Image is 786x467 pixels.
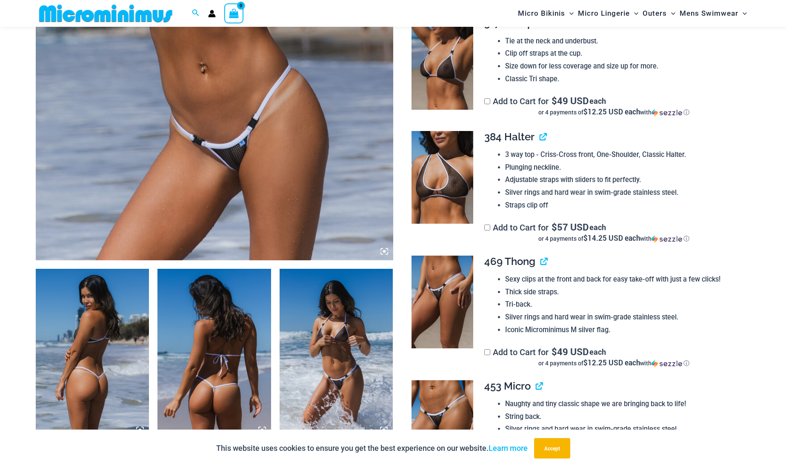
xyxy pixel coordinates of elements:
[280,269,393,439] img: Tradewinds Ink and Ivory 317 Tri Top 469 Thong
[484,359,743,367] div: or 4 payments of with
[589,347,606,356] span: each
[484,17,534,29] span: 317 Tri Top
[505,47,743,60] li: Clip off straps at the cup.
[505,311,743,324] li: Silver rings and hard wear in swim-grade stainless steel.
[484,380,531,392] span: 453 Micro
[505,298,743,311] li: Tri-back.
[652,235,682,243] img: Sezzle
[652,109,682,117] img: Sezzle
[680,3,738,24] span: Mens Swimwear
[677,3,749,24] a: Mens SwimwearMenu ToggleMenu Toggle
[552,347,589,356] span: 49 USD
[505,186,743,199] li: Silver rings and hard wear in swim-grade stainless steel.
[589,223,606,231] span: each
[738,3,747,24] span: Menu Toggle
[484,359,743,367] div: or 4 payments of$12.25 USD eachwithSezzle Click to learn more about Sezzle
[412,256,473,348] img: Tradewinds Ink and Ivory 469 Thong
[514,1,751,26] nav: Site Navigation
[484,255,535,268] span: 469 Thong
[534,438,570,458] button: Accept
[565,3,574,24] span: Menu Toggle
[36,269,149,439] img: Tradewinds Ink and Ivory 384 Halter 453 Micro
[518,3,565,24] span: Micro Bikinis
[192,8,200,19] a: Search icon link
[505,60,743,73] li: Size down for less coverage and size up for more.
[552,223,589,231] span: 57 USD
[652,360,682,367] img: Sezzle
[552,97,589,105] span: 49 USD
[36,4,176,23] img: MM SHOP LOGO FLAT
[224,3,244,23] a: View Shopping Cart, empty
[412,131,473,224] img: Tradewinds Ink and Ivory 384 Halter
[630,3,638,24] span: Menu Toggle
[576,3,640,24] a: Micro LingerieMenu ToggleMenu Toggle
[484,131,534,143] span: 384 Halter
[640,3,677,24] a: OutersMenu ToggleMenu Toggle
[484,347,743,368] label: Add to Cart for
[484,234,743,243] div: or 4 payments of with
[157,269,271,439] img: Tradewinds Ink and Ivory 317 Tri Top 453 Micro
[484,222,743,243] label: Add to Cart for
[505,73,743,85] li: Classic Tri shape.
[484,108,743,117] div: or 4 payments of with
[208,10,216,17] a: Account icon link
[505,398,743,410] li: Naughty and tiny classic shape we are bringing back to life!
[505,324,743,336] li: Iconic Microminimus M silver flag.
[489,444,528,453] a: Learn more
[505,174,743,186] li: Adjustable straps with sliders to fit perfectly.
[505,286,743,299] li: Thick side straps.
[412,17,473,110] img: Tradewinds Ink and Ivory 317 Tri Top
[484,349,490,355] input: Add to Cart for$49 USD eachor 4 payments of$12.25 USD eachwithSezzle Click to learn more about Se...
[552,221,557,233] span: $
[583,358,640,367] span: $12.25 USD each
[589,97,606,105] span: each
[505,423,743,436] li: Silver rings and hard wear in swim-grade stainless steel.
[216,442,528,455] p: This website uses cookies to ensure you get the best experience on our website.
[505,148,743,161] li: 3 way top - Criss-Cross front, One-Shoulder, Classic Halter.
[505,273,743,286] li: Sexy clips at the front and back for easy take-off with just a few clicks!
[484,234,743,243] div: or 4 payments of$14.25 USD eachwithSezzle Click to learn more about Sezzle
[505,410,743,423] li: String back.
[484,98,490,104] input: Add to Cart for$49 USD eachor 4 payments of$12.25 USD eachwithSezzle Click to learn more about Se...
[505,199,743,212] li: Straps clip off
[583,233,640,243] span: $14.25 USD each
[505,35,743,48] li: Tie at the neck and underbust.
[643,3,667,24] span: Outers
[583,107,640,117] span: $12.25 USD each
[484,96,743,117] label: Add to Cart for
[578,3,630,24] span: Micro Lingerie
[667,3,675,24] span: Menu Toggle
[552,94,557,107] span: $
[484,225,490,231] input: Add to Cart for$57 USD eachor 4 payments of$14.25 USD eachwithSezzle Click to learn more about Se...
[516,3,576,24] a: Micro BikinisMenu ToggleMenu Toggle
[505,161,743,174] li: Plunging neckline.
[484,108,743,117] div: or 4 payments of$12.25 USD eachwithSezzle Click to learn more about Sezzle
[552,345,557,358] span: $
